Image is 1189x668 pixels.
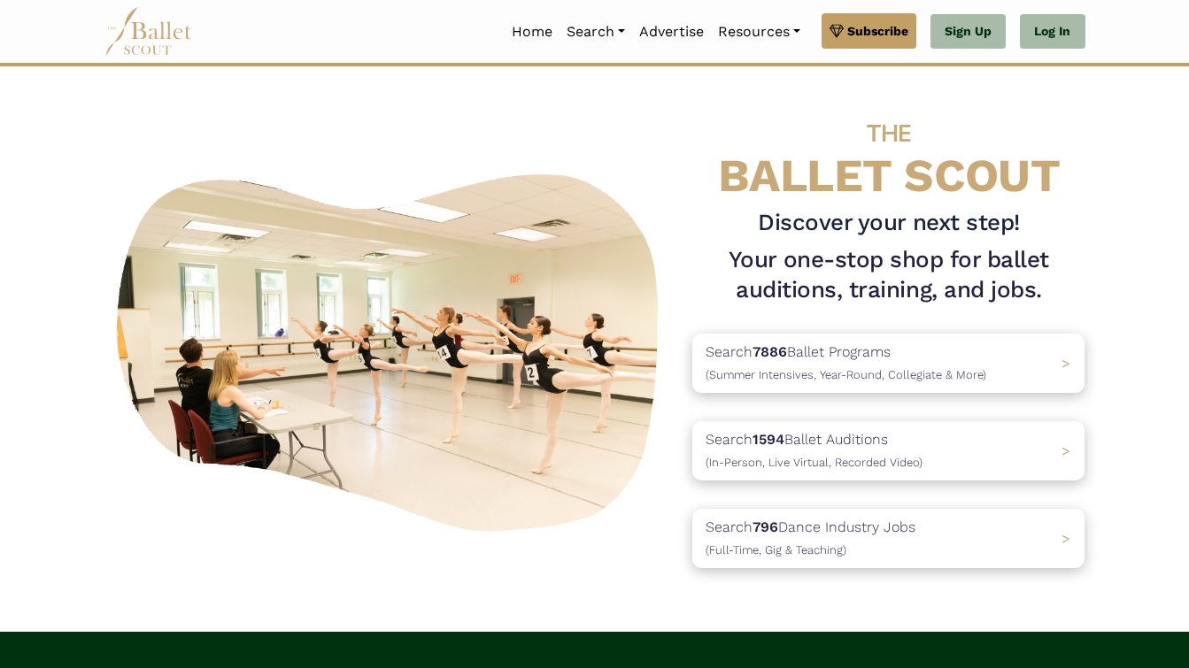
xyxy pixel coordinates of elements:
a: Resources [711,13,807,50]
span: > [1062,442,1070,459]
b: 7886 [753,343,787,360]
a: Home [505,13,560,50]
img: A group of ballerinas talking to each other in a ballet studio [104,157,679,541]
h4: BALLET SCOUT [692,102,1085,201]
a: Subscribe [822,13,916,49]
a: Search7886Ballet Programs(Summer Intensives, Year-Round, Collegiate & More)> [692,334,1085,393]
a: Sign Up [930,14,1006,50]
img: gem.svg [830,21,844,41]
span: > [1062,355,1070,372]
a: Search1594Ballet Auditions(In-Person, Live Virtual, Recorded Video) > [692,421,1085,480]
p: Search Ballet Auditions [706,428,923,473]
span: Subscribe [847,21,908,41]
span: (Summer Intensives, Year-Round, Collegiate & More) [706,368,986,381]
span: THE [867,119,911,148]
p: Search Dance Industry Jobs [706,516,915,561]
a: Search796Dance Industry Jobs(Full-Time, Gig & Teaching) > [692,509,1085,568]
a: Search [560,13,632,50]
span: (In-Person, Live Virtual, Recorded Video) [706,456,923,469]
p: Search Ballet Programs [706,341,986,386]
span: (Full-Time, Gig & Teaching) [706,543,846,557]
span: > [1062,530,1070,547]
h1: Your one-stop shop for ballet auditions, training, and jobs. [692,245,1085,305]
b: 796 [753,518,778,535]
a: Advertise [632,13,711,50]
b: 1594 [753,431,784,448]
a: Log In [1020,14,1085,50]
h3: Discover your next step! [692,208,1085,238]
